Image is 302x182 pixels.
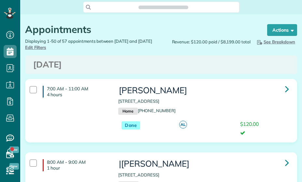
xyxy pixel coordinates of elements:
[25,45,46,50] a: Edit Filters
[47,92,114,98] p: 4 hours
[172,39,251,45] span: Revenue: $120.00 paid / $8,199.00 total
[240,121,259,127] span: $120.00
[179,121,187,129] span: AL
[118,172,291,178] p: [STREET_ADDRESS]
[254,38,297,45] button: See Breakdown
[118,86,291,95] h3: [PERSON_NAME]
[43,159,114,171] h4: 8:00 AM - 9:00 AM
[267,24,297,36] button: Actions
[118,159,291,169] h3: |[PERSON_NAME]
[33,60,289,69] h3: [DATE]
[47,165,114,171] p: 1 hour
[122,121,140,129] span: Done
[256,39,295,44] span: See Breakdown
[118,98,291,104] p: [STREET_ADDRESS]
[118,108,176,113] a: Home[PHONE_NUMBER]
[145,4,182,10] span: Search ZenMaid…
[25,24,255,35] h1: Appointments
[20,38,161,51] div: Displaying 1-50 of 57 appointments between [DATE] and [DATE]
[43,86,114,98] h4: 7:00 AM - 11:00 AM
[118,108,137,115] small: Home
